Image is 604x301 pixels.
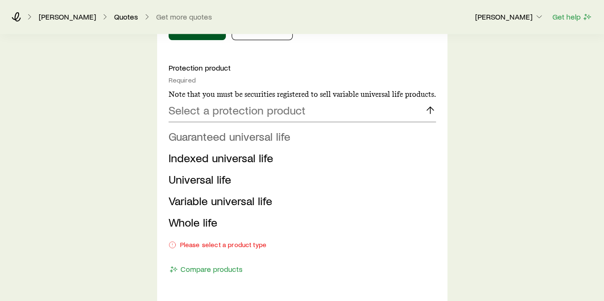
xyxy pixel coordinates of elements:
[169,129,290,143] span: Guaranteed universal life
[169,151,273,165] span: Indexed universal life
[169,264,243,275] button: Compare products
[552,11,593,22] button: Get help
[169,147,430,169] li: Indexed universal life
[156,12,212,21] button: Get more quotes
[169,215,217,229] span: Whole life
[169,169,430,190] li: Universal life
[114,12,138,21] a: Quotes
[169,172,231,186] span: Universal life
[169,63,436,73] p: Protection product
[169,76,436,84] div: Required
[38,12,96,21] a: [PERSON_NAME]
[169,190,430,212] li: Variable universal life
[169,212,430,233] li: Whole life
[169,194,272,208] span: Variable universal life
[475,11,544,23] button: [PERSON_NAME]
[475,12,544,21] p: [PERSON_NAME]
[169,241,436,249] div: Please select a product type
[169,104,306,117] p: Select a protection product
[169,126,430,147] li: Guaranteed universal life
[169,90,436,99] p: Note that you must be securities registered to sell variable universal life products.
